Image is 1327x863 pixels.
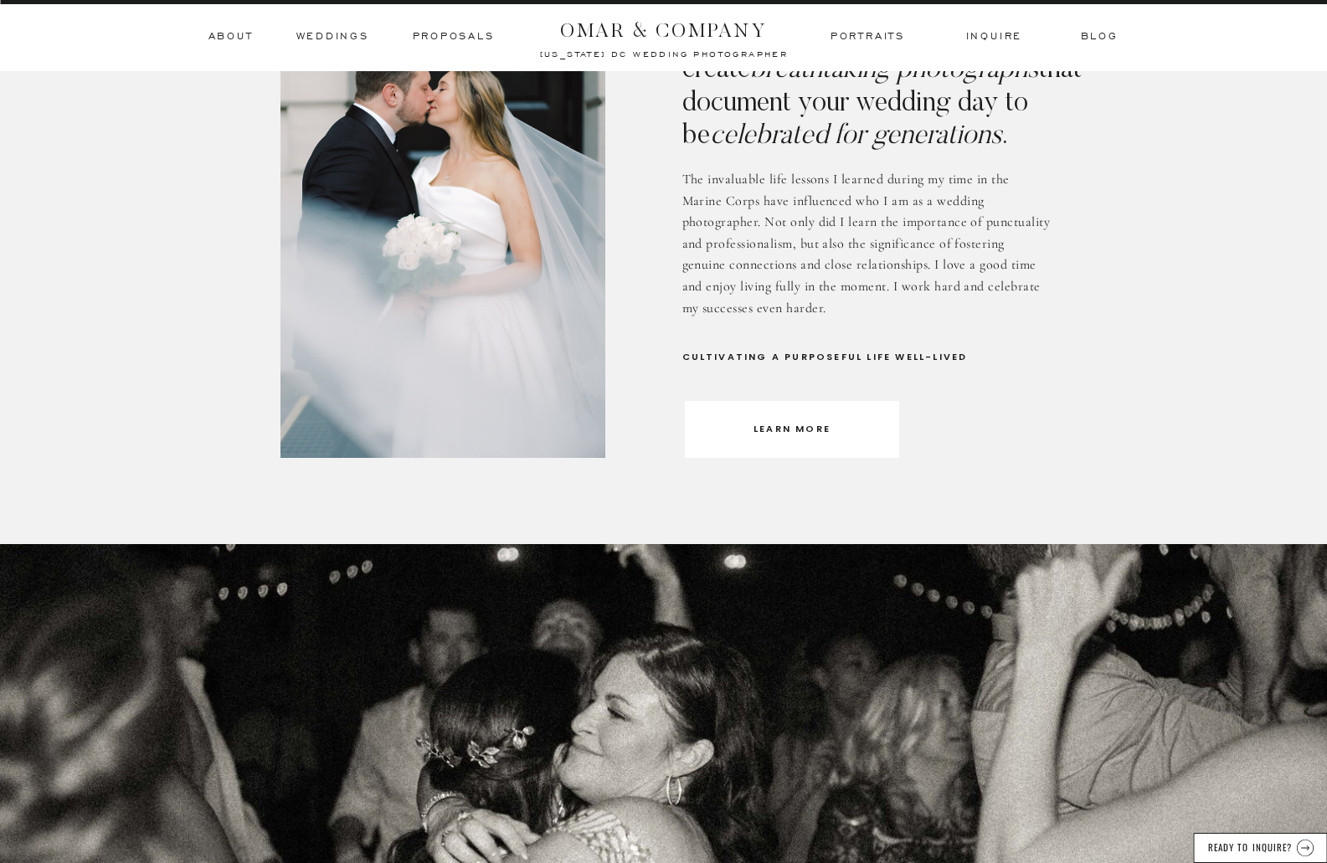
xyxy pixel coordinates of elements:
[737,421,848,434] a: Learn more
[208,29,252,44] a: ABOUT
[296,29,369,44] a: Weddings
[1206,840,1294,852] a: READY TO INQUIRE?
[1081,29,1116,44] a: BLOG
[791,24,1000,52] i: effortless elegance
[966,29,1023,44] a: inquire
[829,29,908,44] a: Portraits
[710,123,1002,151] i: celebrated for generations
[682,169,1052,317] p: The invaluable life lessons I learned during my time in the Marine Corps have influenced who I am...
[529,14,799,37] a: OMAR & COMPANY
[682,349,1014,380] p: Cultivating a purposeful life well-lived
[413,29,495,44] a: Proposals
[495,49,834,57] a: [US_STATE] dc wedding photographer
[750,57,1039,85] i: breathtaking photographs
